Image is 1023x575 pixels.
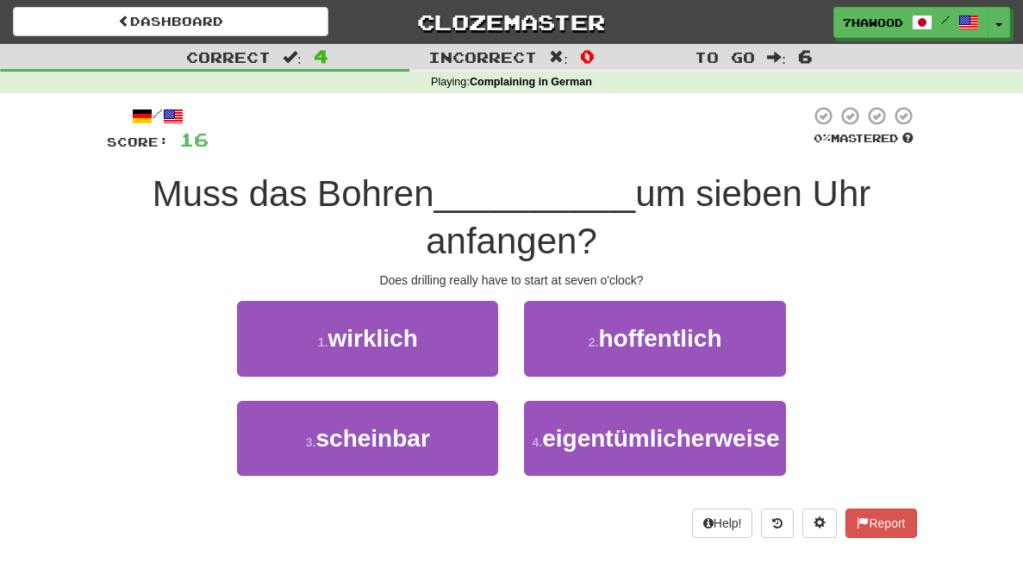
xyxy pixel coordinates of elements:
span: : [283,50,302,65]
button: 4.eigentümlicherweise [524,401,785,476]
button: 1.wirklich [237,301,498,376]
span: eigentümlicherweise [542,425,779,452]
button: Report [845,509,916,538]
span: : [767,50,786,65]
small: 1 . [318,335,328,349]
strong: Complaining in German [470,76,592,88]
span: To go [695,48,755,66]
small: 4 . [532,435,542,449]
div: Does drilling really have to start at seven o'clock? [107,272,917,289]
div: / [107,105,209,127]
span: um sieben Uhr anfangen? [426,173,870,261]
span: Incorrect [428,48,537,66]
a: 7hawood / [833,7,989,38]
span: 16 [179,128,209,150]
a: Clozemaster [354,7,670,37]
span: __________ [434,173,636,214]
a: Dashboard [13,7,328,36]
button: 2.hoffentlich [524,301,785,376]
span: 6 [798,46,813,66]
span: hoffentlich [598,325,721,352]
span: 0 % [814,131,831,145]
div: Mastered [810,131,917,147]
span: Score: [107,134,169,149]
span: Correct [186,48,271,66]
button: Help! [692,509,753,538]
small: 3 . [306,435,316,449]
span: 4 [314,46,328,66]
span: 0 [580,46,595,66]
span: wirklich [328,325,418,352]
span: : [549,50,568,65]
button: Round history (alt+y) [761,509,794,538]
span: scheinbar [316,425,430,452]
small: 2 . [589,335,599,349]
span: / [941,14,950,26]
span: Muss das Bohren [153,173,434,214]
button: 3.scheinbar [237,401,498,476]
span: 7hawood [843,15,903,30]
